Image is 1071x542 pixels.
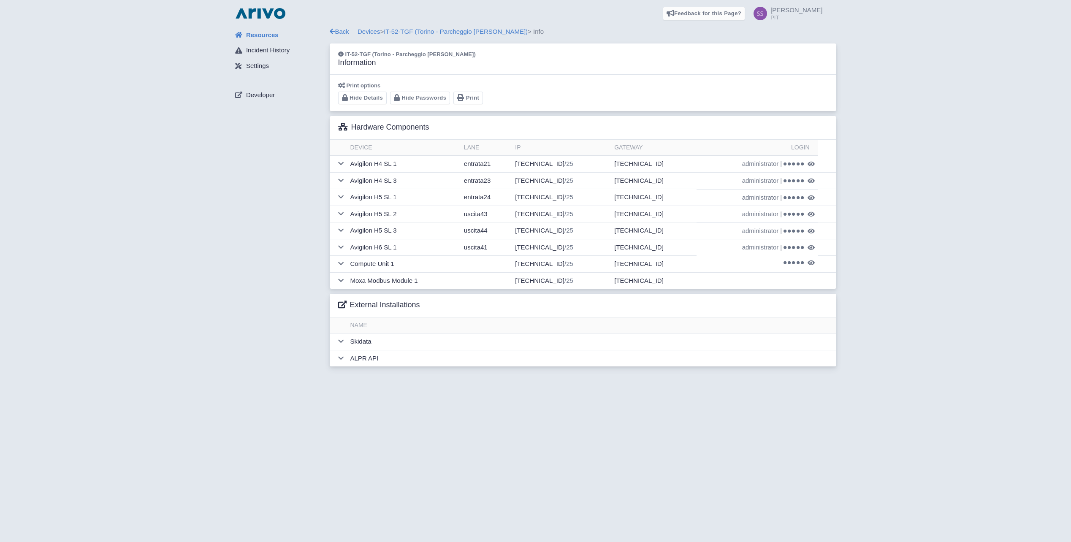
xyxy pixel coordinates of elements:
th: Gateway [611,140,697,156]
th: Login [697,140,818,156]
a: Back [330,28,349,35]
span: Print [466,95,480,101]
a: Settings [228,58,330,74]
td: | [697,172,818,189]
a: Resources [228,27,330,43]
span: administrator [742,193,779,203]
td: Compute Unit 1 [347,256,461,273]
td: [TECHNICAL_ID] [512,222,611,239]
td: [TECHNICAL_ID] [611,272,697,289]
span: /25 [564,260,573,267]
td: | [697,239,818,256]
div: > > Info [330,27,836,37]
td: [TECHNICAL_ID] [611,222,697,239]
td: ALPR API [347,350,836,366]
button: Print [453,92,483,105]
td: | [697,206,818,222]
td: Moxa Modbus Module 1 [347,272,461,289]
td: [TECHNICAL_ID] [611,239,697,256]
td: Avigilon H6 SL 1 [347,239,461,256]
span: Settings [246,61,269,71]
td: Skidata [347,333,836,350]
span: administrator [742,159,779,169]
h3: External Installations [338,301,420,310]
span: /25 [564,193,573,201]
h3: Hardware Components [338,123,429,132]
td: Avigilon H5 SL 2 [347,206,461,222]
span: Hide Passwords [401,95,446,101]
td: [TECHNICAL_ID] [512,172,611,189]
span: /25 [564,277,573,284]
h3: Information [338,58,476,68]
a: Incident History [228,43,330,59]
span: uscita44 [464,227,488,234]
span: IT-52-TGF (Torino - Parcheggio [PERSON_NAME]) [345,51,476,57]
span: administrator [742,176,779,186]
span: entrata21 [464,160,491,167]
td: Avigilon H5 SL 1 [347,189,461,206]
span: Print options [347,82,381,89]
a: [PERSON_NAME] PIT [748,7,822,20]
span: /25 [564,244,573,251]
th: IP [512,140,611,156]
td: [TECHNICAL_ID] [512,189,611,206]
td: [TECHNICAL_ID] [611,256,697,273]
td: [TECHNICAL_ID] [512,206,611,222]
td: [TECHNICAL_ID] [512,239,611,256]
a: IT-52-TGF (Torino - Parcheggio [PERSON_NAME]) [384,28,528,35]
td: [TECHNICAL_ID] [512,272,611,289]
span: Resources [246,30,279,40]
td: [TECHNICAL_ID] [611,206,697,222]
span: Developer [246,90,275,100]
button: Hide Passwords [390,92,450,105]
span: administrator [742,226,779,236]
a: Devices [358,28,380,35]
span: Incident History [246,46,290,55]
td: Avigilon H4 SL 3 [347,172,461,189]
span: /25 [564,227,573,234]
span: [PERSON_NAME] [770,6,822,14]
th: Device [347,140,461,156]
td: Avigilon H4 SL 1 [347,156,461,173]
span: /25 [564,160,573,167]
td: [TECHNICAL_ID] [512,156,611,173]
a: Feedback for this Page? [663,7,746,20]
td: | [697,156,818,172]
span: uscita43 [464,210,488,217]
img: logo [233,7,287,20]
a: Developer [228,87,330,103]
td: [TECHNICAL_ID] [611,189,697,206]
span: entrata23 [464,177,491,184]
small: PIT [770,15,822,20]
span: administrator [742,243,779,252]
span: uscita41 [464,244,488,251]
td: | [697,189,818,206]
button: Hide Details [338,92,387,105]
td: [TECHNICAL_ID] [611,172,697,189]
th: Name [347,317,836,333]
td: [TECHNICAL_ID] [611,156,697,173]
td: Avigilon H5 SL 3 [347,222,461,239]
td: | [697,222,818,239]
span: administrator [742,209,779,219]
span: /25 [564,210,573,217]
th: Lane [461,140,512,156]
span: Hide Details [350,95,383,101]
td: [TECHNICAL_ID] [512,256,611,273]
span: /25 [564,177,573,184]
span: entrata24 [464,193,491,201]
